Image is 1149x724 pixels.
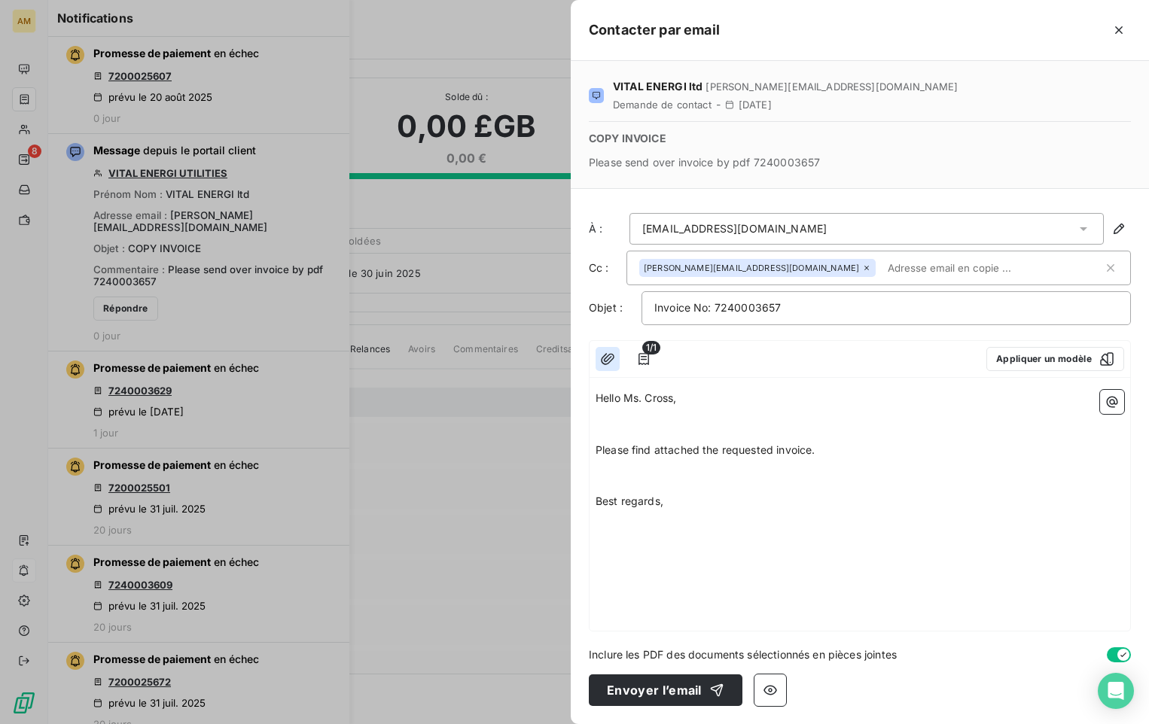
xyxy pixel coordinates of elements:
span: COPY INVOICE [589,131,1131,146]
span: VITAL ENERGI ltd [613,79,703,94]
h5: Contacter par email [589,20,720,41]
label: À : [589,221,626,236]
span: [DATE] [739,99,772,111]
span: Please find attached the requested invoice. [596,443,815,456]
div: Open Intercom Messenger [1098,673,1134,709]
span: Objet : [589,301,623,314]
span: Demande de contact [613,99,712,111]
span: Invoice No: 7240003657 [654,301,781,314]
span: [PERSON_NAME][EMAIL_ADDRESS][DOMAIN_NAME] [706,81,958,93]
span: Please send over invoice by pdf 7240003657 [589,155,1131,170]
span: Best regards, [596,494,663,507]
span: [PERSON_NAME][EMAIL_ADDRESS][DOMAIN_NAME] [644,263,859,272]
button: Appliquer un modèle [986,347,1124,371]
div: [EMAIL_ADDRESS][DOMAIN_NAME] [642,221,827,236]
input: Adresse email en copie ... [882,257,1056,279]
div: - [613,97,959,112]
label: Cc : [589,260,626,275]
span: 1/1 [642,341,660,354]
button: Envoyer l’email [589,674,742,706]
span: Hello Ms. Cross, [596,391,676,404]
span: Inclure les PDF des documents sélectionnés en pièces jointes [589,646,897,662]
